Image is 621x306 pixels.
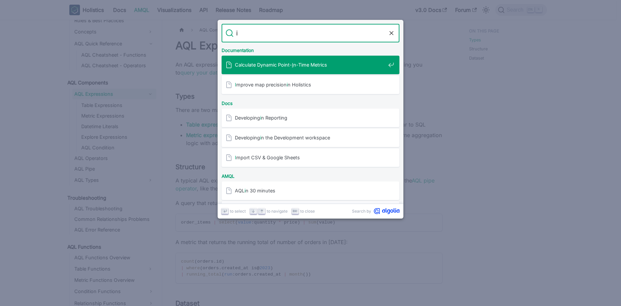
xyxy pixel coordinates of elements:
span: Calculate Dynamic Point- n-Time Metrics [235,62,385,68]
mark: I [235,82,236,87]
button: Clear the query [387,29,395,37]
a: Developingin Reporting [222,109,399,127]
span: to select [230,208,246,214]
span: Search by [352,208,371,214]
div: AMQL [220,168,401,181]
span: Developing n Reporting [235,115,385,121]
input: Search docs [234,24,387,42]
a: AQLin 30 minutes [222,181,399,200]
span: mport CSV & Google Sheets [235,154,385,161]
svg: Algolia [374,208,399,214]
a: Import CSV & Google Sheets [222,148,399,167]
mark: i [244,188,245,193]
a: TimeIntelligence Functions [222,201,399,220]
a: Calculate Dynamic Point-In-Time Metrics [222,56,399,74]
a: Developingin the Development workspace [222,128,399,147]
mark: i [260,135,261,140]
svg: Escape key [293,209,298,214]
span: to close [300,208,315,214]
span: mprove map precision n Holistics [235,81,385,88]
span: to navigate [267,208,288,214]
svg: Arrow up [259,209,264,214]
mark: i [287,82,288,87]
span: Developing n the Development workspace [235,134,385,141]
a: Search byAlgolia [352,208,399,214]
a: Improve map precisionin Holistics [222,76,399,94]
span: AQL n 30 minutes [235,187,385,194]
mark: I [292,62,293,68]
svg: Enter key [223,209,228,214]
div: Documentation [220,42,401,56]
mark: I [235,155,236,160]
div: Docs [220,95,401,109]
mark: i [260,115,261,121]
svg: Arrow down [251,209,256,214]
